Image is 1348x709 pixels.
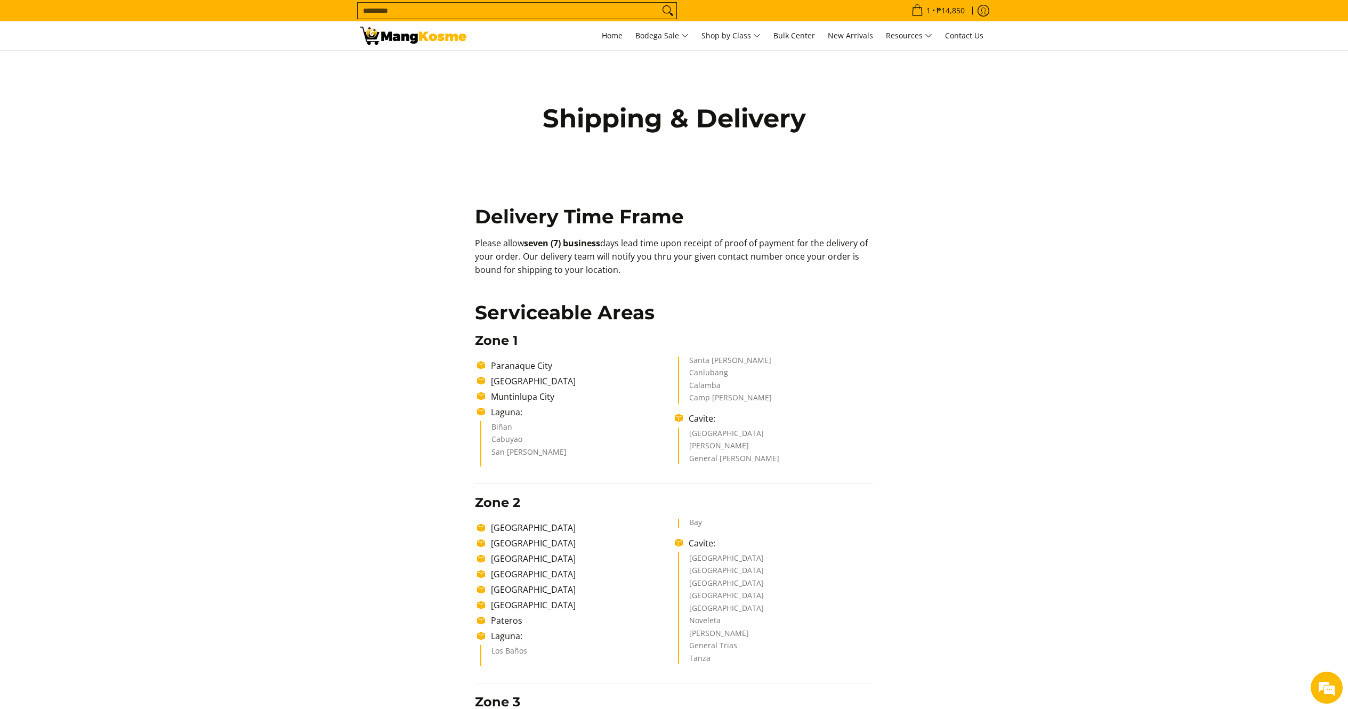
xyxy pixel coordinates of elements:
li: San [PERSON_NAME] [491,448,665,461]
li: Los Baños [491,647,665,660]
li: General Trias [689,642,862,655]
li: [GEOGRAPHIC_DATA] [486,521,675,534]
li: Muntinlupa City [486,390,675,403]
li: Cavite: [683,537,873,550]
span: • [908,5,968,17]
li: Laguna: [486,406,675,418]
h1: Shipping & Delivery [520,102,829,134]
a: Contact Us [940,21,989,50]
img: Shipping &amp; Delivery Page l Mang Kosme: Home Appliances Warehouse Sale! [360,27,466,45]
nav: Main Menu [477,21,989,50]
span: Home [602,30,623,41]
li: [GEOGRAPHIC_DATA] [486,583,675,596]
span: Bulk Center [773,30,815,41]
a: Bodega Sale [630,21,694,50]
a: Shop by Class [696,21,766,50]
span: Shop by Class [701,29,761,43]
span: Bodega Sale [635,29,689,43]
li: [GEOGRAPHIC_DATA] [486,552,675,565]
a: Bulk Center [768,21,820,50]
h3: Zone 2 [475,495,873,511]
span: Paranaque City [491,360,552,372]
li: [GEOGRAPHIC_DATA] [689,567,862,579]
li: [GEOGRAPHIC_DATA] [486,537,675,550]
span: Contact Us [945,30,983,41]
h3: Zone 1 [475,333,873,349]
li: Canlubang [689,369,862,382]
li: Laguna: [486,630,675,642]
li: Pateros [486,614,675,627]
span: 1 [925,7,932,14]
h2: Serviceable Areas [475,301,873,325]
li: [PERSON_NAME] [689,630,862,642]
li: Cavite: [683,412,873,425]
li: [PERSON_NAME] [689,442,862,455]
h2: Delivery Time Frame [475,205,873,229]
b: seven (7) business [524,237,600,249]
li: [GEOGRAPHIC_DATA] [689,592,862,605]
span: ₱14,850 [935,7,966,14]
li: Biñan [491,423,665,436]
span: New Arrivals [828,30,873,41]
li: [GEOGRAPHIC_DATA] [486,599,675,611]
li: Santa [PERSON_NAME] [689,357,862,369]
li: [GEOGRAPHIC_DATA] [486,375,675,388]
li: Tanza [689,655,862,664]
li: [GEOGRAPHIC_DATA] [689,605,862,617]
span: Resources [886,29,932,43]
button: Search [659,3,676,19]
a: Home [596,21,628,50]
li: [GEOGRAPHIC_DATA] [689,579,862,592]
p: Please allow days lead time upon receipt of proof of payment for the delivery of your order. Our ... [475,237,873,287]
a: New Arrivals [822,21,878,50]
li: General [PERSON_NAME] [689,455,862,464]
li: [GEOGRAPHIC_DATA] [689,430,862,442]
li: Bay [689,519,862,528]
li: [GEOGRAPHIC_DATA] [689,554,862,567]
li: [GEOGRAPHIC_DATA] [486,568,675,581]
a: Resources [881,21,938,50]
li: Camp [PERSON_NAME] [689,394,862,404]
li: Cabuyao [491,436,665,448]
li: Noveleta [689,617,862,630]
li: Calamba [689,382,862,394]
